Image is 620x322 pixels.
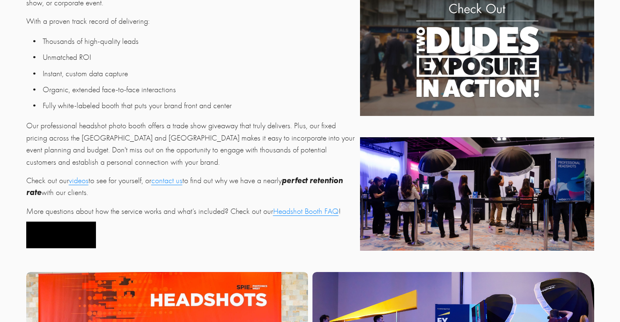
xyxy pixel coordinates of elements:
div: Play [467,41,487,60]
p: More questions about how the service works and what’s included? Check out our ! [26,205,356,217]
p: Instant, custom data capture [43,68,356,79]
button: Get a Quote [26,222,96,248]
p: Organic, extended face-to-face interactions [43,84,356,95]
a: videos [69,176,89,185]
a: Headshot Booth FAQ [273,206,339,216]
p: Fully white-labeled booth that puts your brand front and center [43,100,356,111]
p: Thousands of high-quality leads [43,35,356,47]
p: With a proven track record of delivering: [26,15,356,27]
a: contact us [151,176,182,185]
p: Our professional headshot photo booth offers a trade show giveaway that truly delivers. Plus, our... [26,120,356,168]
p: Unmatched ROI [43,51,356,63]
p: Check out our to see for yourself, or to find out why we have a nearly with our clients. [26,175,356,199]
